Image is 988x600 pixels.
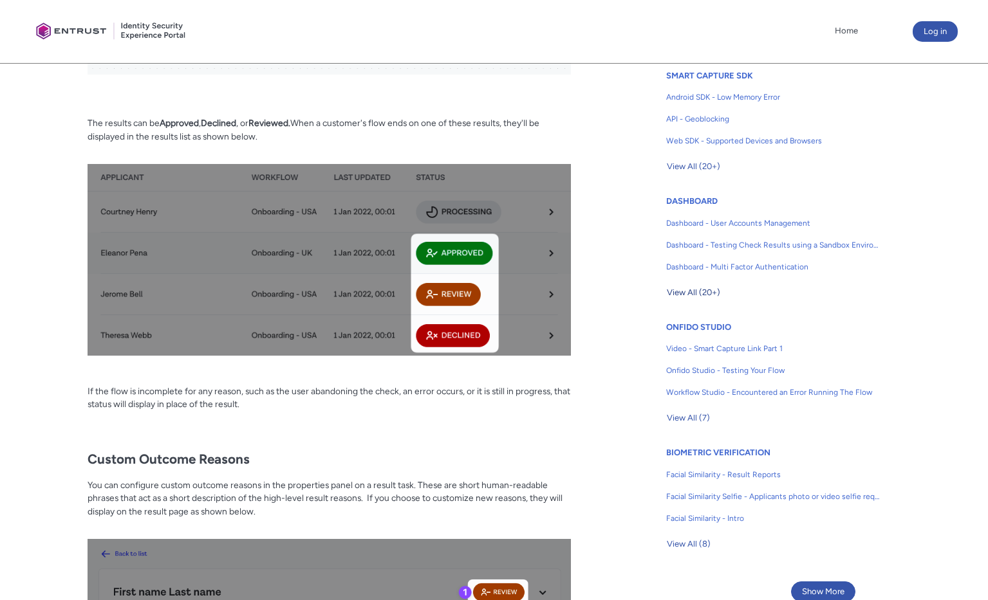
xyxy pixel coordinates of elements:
[913,21,958,42] button: Log in
[667,534,711,554] span: View All (8)
[666,507,880,529] a: Facial Similarity - Intro
[666,322,731,332] a: ONFIDO STUDIO
[88,164,571,356] img: image.png
[667,157,720,176] span: View All (20+)
[666,359,880,381] a: Onfido Studio - Testing Your Flow
[88,90,571,156] p: The results can be , , or When a customer's flow ends on one of these results, they'll be display...
[666,256,880,278] a: Dashboard - Multi Factor Authentication
[666,108,880,130] a: API - Geoblocking
[666,239,880,251] span: Dashboard - Testing Check Results using a Sandbox Environment
[667,283,720,302] span: View All (20+)
[667,408,710,428] span: View All (7)
[666,86,880,108] a: Android SDK - Low Memory Error
[666,113,880,125] span: API - Geoblocking
[666,71,753,80] a: SMART CAPTURE SDK
[832,21,861,41] a: Home
[666,343,880,354] span: Video - Smart Capture Link Part 1
[88,371,571,424] p: If the flow is incomplete for any reason, such as the user abandoning the check, an error occurs,...
[666,365,880,376] span: Onfido Studio - Testing Your Flow
[666,491,880,502] span: Facial Similarity Selfie - Applicants photo or video selfie requirements
[666,135,880,147] span: Web SDK - Supported Devices and Browsers
[929,541,988,600] iframe: Qualified Messenger
[88,478,571,532] p: You can configure custom outcome reasons in the properties panel on a result task. These are shor...
[666,196,718,206] a: DASHBOARD
[666,408,711,428] button: View All (7)
[666,91,880,103] span: Android SDK - Low Memory Error
[666,130,880,152] a: Web SDK - Supported Devices and Browsers
[666,448,770,457] a: BIOMETRIC VERIFICATION
[201,118,236,128] strong: Declined
[666,486,880,507] a: Facial Similarity Selfie - Applicants photo or video selfie requirements
[666,386,880,398] span: Workflow Studio - Encountered an Error Running The Flow
[666,217,880,229] span: Dashboard - User Accounts Management
[248,118,290,128] strong: Reviewed.
[666,261,880,273] span: Dashboard - Multi Factor Authentication
[666,282,721,303] button: View All (20+)
[666,212,880,234] a: Dashboard - User Accounts Management
[666,338,880,359] a: Video - Smart Capture Link Part 1
[666,469,880,480] span: Facial Similarity - Result Reports
[666,156,721,177] button: View All (20+)
[666,513,880,524] span: Facial Similarity - Intro
[666,381,880,403] a: Workflow Studio - Encountered an Error Running The Flow
[160,118,199,128] strong: Approved
[88,435,571,468] h2: Custom Outcome Reasons
[666,234,880,256] a: Dashboard - Testing Check Results using a Sandbox Environment
[666,464,880,486] a: Facial Similarity - Result Reports
[666,534,711,554] button: View All (8)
